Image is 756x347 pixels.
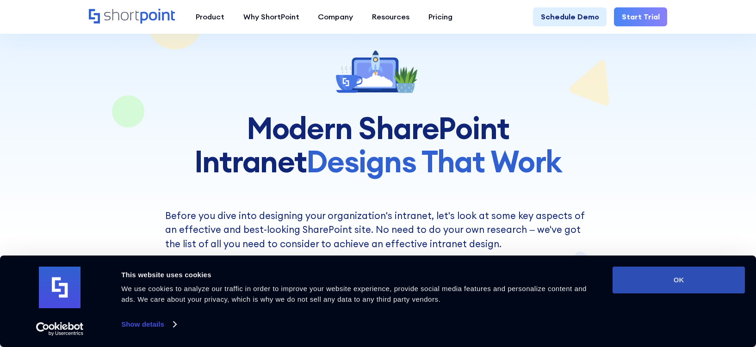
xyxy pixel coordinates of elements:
[363,7,419,26] a: Resources
[186,7,234,26] a: Product
[614,7,667,26] a: Start Trial
[533,7,607,26] a: Schedule Demo
[372,11,409,23] div: Resources
[234,7,309,26] a: Why ShortPoint
[165,209,590,294] p: Before you dive into designing your organization's intranet, let's look at some key aspects of an...
[19,322,100,336] a: Usercentrics Cookiebot - opens in a new window
[613,267,745,293] button: OK
[428,11,452,23] div: Pricing
[121,317,176,331] a: Show details
[243,11,299,23] div: Why ShortPoint
[196,11,224,23] div: Product
[318,11,353,23] div: Company
[419,7,462,26] a: Pricing
[89,9,177,25] a: Home
[306,142,562,181] span: Designs That Work
[39,267,81,308] img: logo
[121,285,587,303] span: We use cookies to analyze our traffic in order to improve your website experience, provide social...
[121,269,592,280] div: This website uses cookies
[309,7,363,26] a: Company
[165,112,590,178] h1: Modern SharePoint Intranet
